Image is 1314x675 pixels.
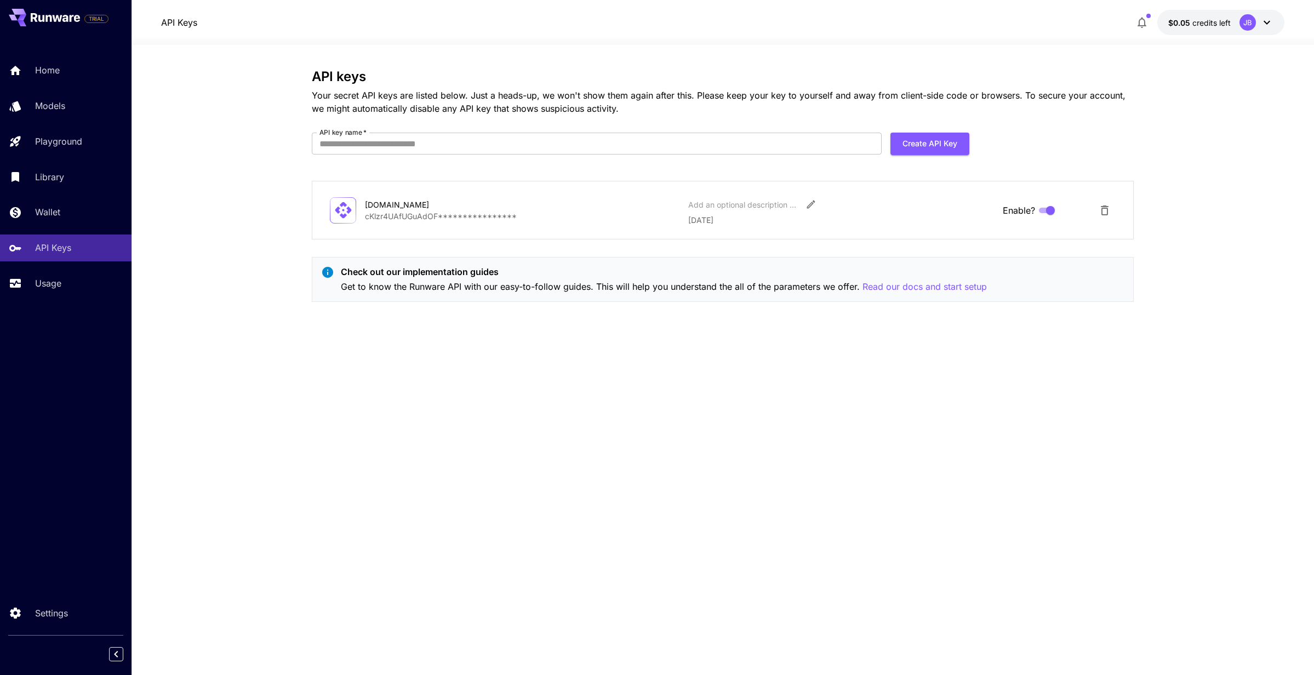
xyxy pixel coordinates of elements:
span: TRIAL [85,15,108,23]
button: Delete API Key [1094,199,1116,221]
a: API Keys [161,16,197,29]
button: Collapse sidebar [109,647,123,661]
p: Models [35,99,65,112]
span: credits left [1192,18,1231,27]
p: Get to know the Runware API with our easy-to-follow guides. This will help you understand the all... [341,280,987,294]
span: $0.05 [1168,18,1192,27]
p: Wallet [35,205,60,219]
p: Settings [35,607,68,620]
button: Edit [801,195,821,214]
button: $0.05JB [1157,10,1284,35]
button: Create API Key [890,133,969,155]
div: $0.05 [1168,17,1231,28]
div: Collapse sidebar [117,644,132,664]
label: API key name [319,128,367,137]
p: Home [35,64,60,77]
span: Enable? [1003,204,1035,217]
p: Usage [35,277,61,290]
button: Read our docs and start setup [862,280,987,294]
div: Add an optional description or comment [688,199,798,210]
div: JB [1239,14,1256,31]
p: Your secret API keys are listed below. Just a heads-up, we won't show them again after this. Plea... [312,89,1134,115]
span: Add your payment card to enable full platform functionality. [84,12,108,25]
h3: API keys [312,69,1134,84]
p: Library [35,170,64,184]
p: Check out our implementation guides [341,265,987,278]
p: [DATE] [688,214,994,226]
div: [DOMAIN_NAME] [365,199,475,210]
p: Playground [35,135,82,148]
nav: breadcrumb [161,16,197,29]
p: API Keys [35,241,71,254]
